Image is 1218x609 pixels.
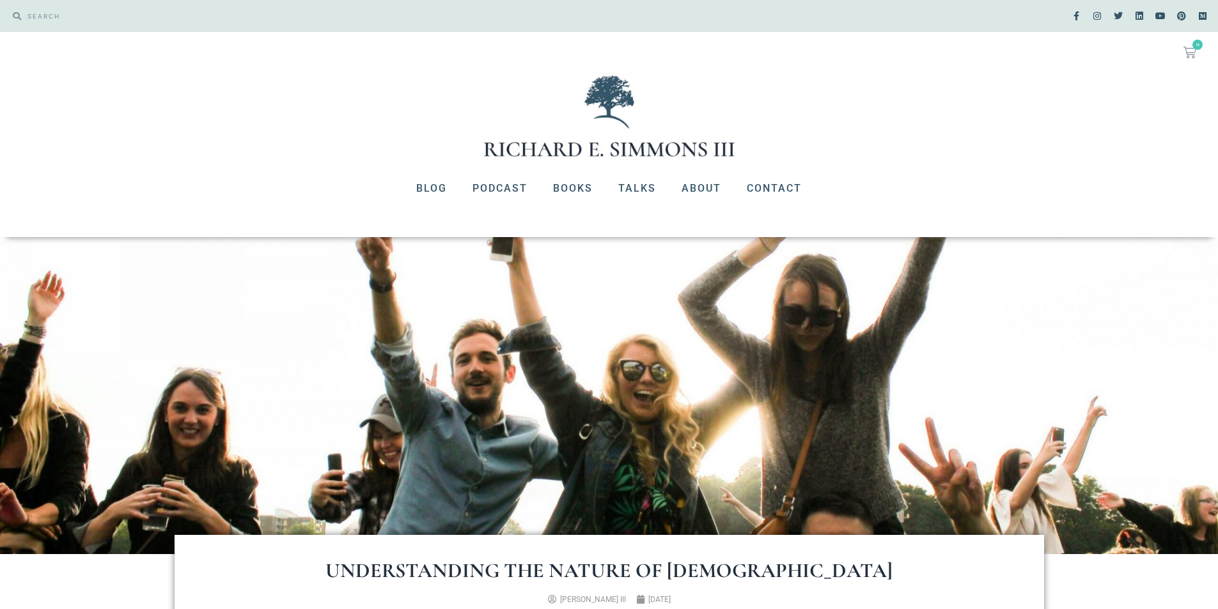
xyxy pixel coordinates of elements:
a: Contact [734,172,815,205]
a: [DATE] [636,594,671,605]
input: SEARCH [21,6,603,26]
a: Blog [403,172,460,205]
a: 0 [1168,38,1212,66]
a: About [669,172,734,205]
a: Podcast [460,172,540,205]
a: Books [540,172,605,205]
a: Talks [605,172,669,205]
time: [DATE] [648,595,671,604]
span: [PERSON_NAME] III [560,595,626,604]
span: 0 [1192,40,1203,50]
h1: Understanding the Nature of [DEMOGRAPHIC_DATA] [226,560,993,581]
